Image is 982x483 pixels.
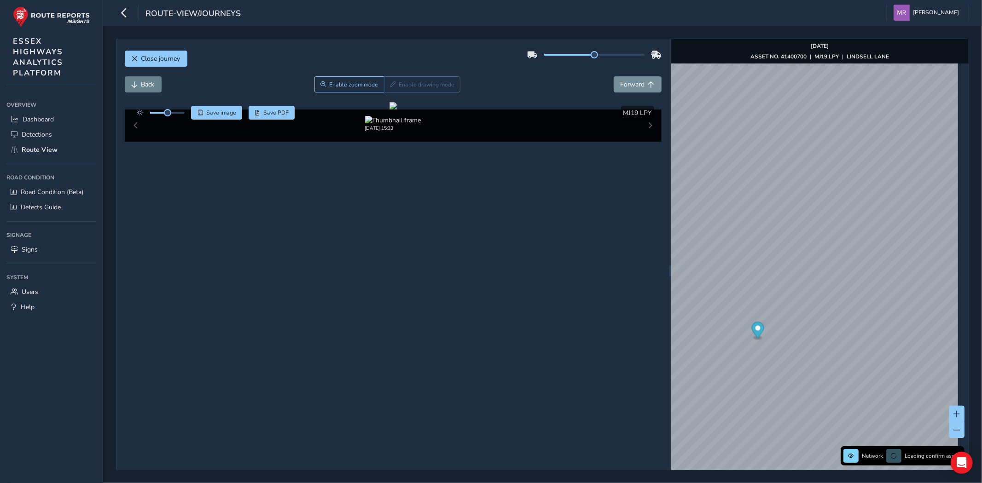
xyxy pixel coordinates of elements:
div: | | [751,53,889,60]
strong: LINDSELL LANE [847,53,889,60]
div: Road Condition [6,171,96,184]
span: Loading confirm assets [905,452,962,460]
span: Save PDF [263,109,289,116]
span: Detections [22,130,52,139]
a: Route View [6,142,96,157]
img: diamond-layout [894,5,910,21]
span: Route View [22,145,58,154]
span: Users [22,287,38,296]
img: Thumbnail frame [365,116,421,125]
button: PDF [249,106,295,120]
span: Signs [22,245,38,254]
span: [PERSON_NAME] [913,5,959,21]
span: ESSEX HIGHWAYS ANALYTICS PLATFORM [13,36,63,78]
span: Help [21,303,35,311]
span: Close journey [141,54,180,63]
div: [DATE] 15:33 [365,125,421,132]
div: Map marker [752,322,764,341]
a: Defects Guide [6,200,96,215]
a: Dashboard [6,112,96,127]
strong: [DATE] [811,42,829,50]
span: route-view/journeys [145,8,241,21]
span: Road Condition (Beta) [21,188,83,196]
img: rr logo [13,6,90,27]
button: Save [191,106,242,120]
div: Open Intercom Messenger [951,452,973,474]
button: Close journey [125,51,187,67]
div: Signage [6,228,96,242]
strong: ASSET NO. 41400700 [751,53,807,60]
div: System [6,270,96,284]
button: Zoom [314,76,384,92]
span: MJ19 LPY [623,109,652,117]
a: Road Condition (Beta) [6,184,96,200]
span: Defects Guide [21,203,61,212]
strong: MJ19 LPY [815,53,839,60]
span: Enable zoom mode [329,81,378,88]
a: Users [6,284,96,299]
div: Overview [6,98,96,112]
span: Dashboard [23,115,54,124]
span: Save image [206,109,236,116]
a: Detections [6,127,96,142]
span: Network [862,452,883,460]
button: Forward [614,76,662,92]
button: [PERSON_NAME] [894,5,962,21]
a: Signs [6,242,96,257]
button: Back [125,76,162,92]
span: Back [141,80,155,89]
a: Help [6,299,96,315]
span: Forward [621,80,645,89]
